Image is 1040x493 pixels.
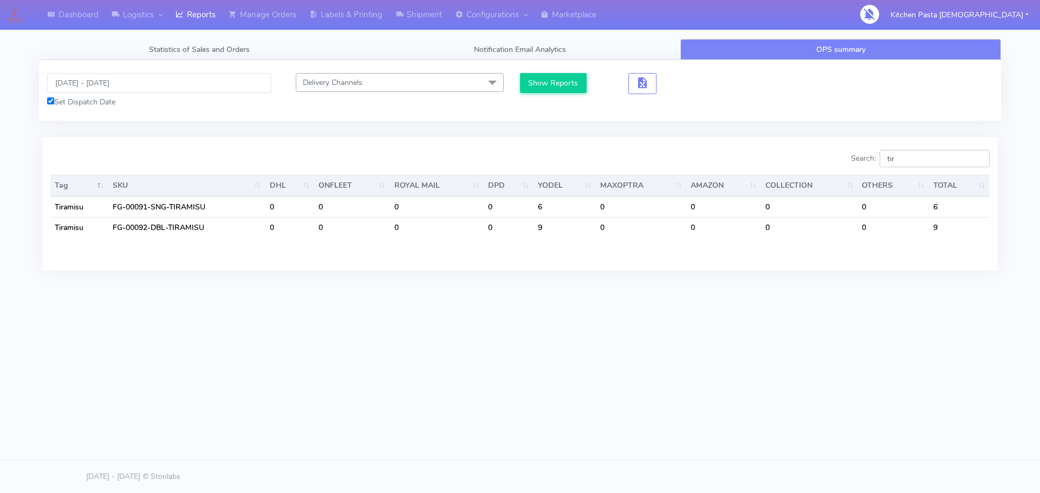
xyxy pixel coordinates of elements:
td: 0 [265,196,314,217]
td: 0 [484,217,534,238]
th: DHL : activate to sort column ascending [265,175,314,196]
td: 9 [534,217,596,238]
td: 0 [314,217,390,238]
span: OPS summary [816,44,866,55]
td: 0 [484,196,534,217]
td: 0 [857,217,929,238]
td: 0 [761,196,857,217]
th: AMAZON : activate to sort column ascending [686,175,761,196]
button: Kitchen Pasta [DEMOGRAPHIC_DATA] [882,4,1037,26]
th: DPD : activate to sort column ascending [484,175,534,196]
td: 6 [534,196,596,217]
th: MAXOPTRA : activate to sort column ascending [596,175,687,196]
td: 0 [686,196,761,217]
td: FG-00092-DBL-TIRAMISU [108,217,265,238]
label: Search: [851,150,990,167]
td: FG-00091-SNG-TIRAMISU [108,196,265,217]
input: Pick the Daterange [47,73,271,93]
div: Set Dispatch Date [47,96,271,108]
td: Tiramisu [50,196,108,217]
input: Search: [880,150,990,167]
td: 0 [390,217,484,238]
td: Tiramisu [50,217,108,238]
td: 0 [686,217,761,238]
span: Statistics of Sales and Orders [149,44,250,55]
th: ONFLEET : activate to sort column ascending [314,175,390,196]
td: 9 [929,217,990,238]
th: OTHERS : activate to sort column ascending [857,175,929,196]
ul: Tabs [39,39,1001,60]
th: TOTAL : activate to sort column ascending [929,175,990,196]
th: Tag: activate to sort column descending [50,175,108,196]
th: YODEL : activate to sort column ascending [534,175,596,196]
td: 0 [314,196,390,217]
td: 0 [265,217,314,238]
td: 0 [596,217,687,238]
td: 0 [857,196,929,217]
th: COLLECTION : activate to sort column ascending [761,175,857,196]
span: Notification Email Analytics [474,44,566,55]
td: 0 [390,196,484,217]
button: Show Reports [520,73,587,93]
td: 6 [929,196,990,217]
td: 0 [761,217,857,238]
th: ROYAL MAIL : activate to sort column ascending [390,175,484,196]
th: SKU: activate to sort column ascending [108,175,265,196]
td: 0 [596,196,687,217]
span: Delivery Channels [303,77,362,88]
